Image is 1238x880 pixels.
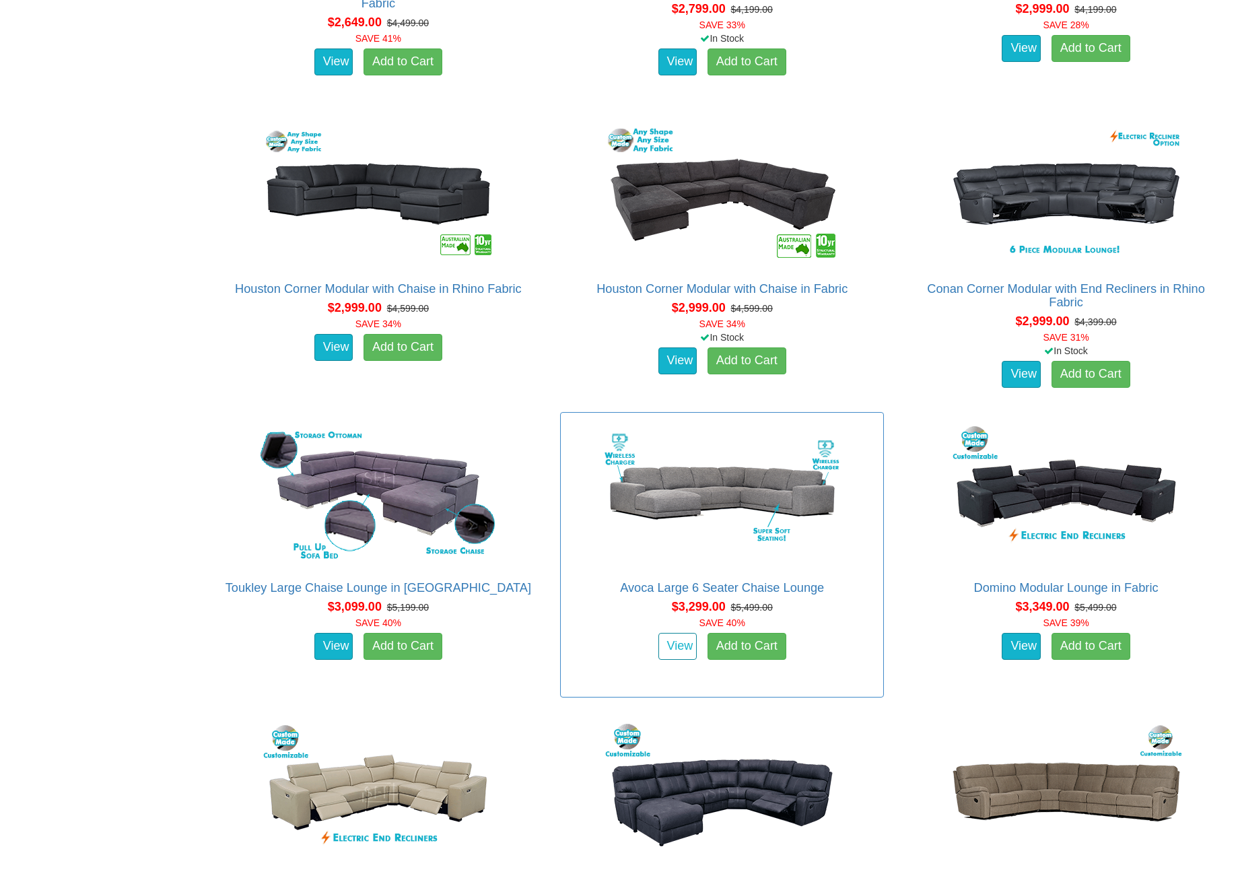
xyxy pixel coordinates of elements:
font: SAVE 34% [355,318,401,329]
a: Add to Cart [364,633,442,660]
span: $3,299.00 [672,600,726,613]
del: $4,399.00 [1074,316,1116,327]
a: Add to Cart [364,48,442,75]
a: Houston Corner Modular with Chaise in Rhino Fabric [235,282,522,296]
span: $2,999.00 [328,301,382,314]
font: SAVE 41% [355,33,401,44]
a: Avoca Large 6 Seater Chaise Lounge [620,581,824,595]
del: $4,199.00 [1074,4,1116,15]
span: $2,799.00 [672,2,726,15]
a: Toukley Large Chaise Lounge in [GEOGRAPHIC_DATA] [226,581,531,595]
del: $4,499.00 [387,18,429,28]
del: $5,199.00 [387,602,429,613]
font: SAVE 39% [1043,617,1089,628]
a: Add to Cart [364,334,442,361]
div: In Stock [901,344,1231,358]
img: Domino Modular Lounge in Fabric [945,419,1188,568]
font: SAVE 31% [1043,332,1089,343]
img: Domino Medium Modular Lounge in Fabric [257,718,500,867]
font: SAVE 33% [699,20,745,30]
a: Add to Cart [708,633,786,660]
span: $2,999.00 [1015,2,1069,15]
del: $5,499.00 [731,602,773,613]
del: $4,599.00 [731,303,773,314]
img: Toukley Large Chaise Lounge in Fabric [257,419,500,568]
a: View [1002,361,1041,388]
del: $5,499.00 [1074,602,1116,613]
a: View [658,347,697,374]
span: $3,349.00 [1015,600,1069,613]
div: In Stock [557,331,887,344]
span: $2,999.00 [672,301,726,314]
span: $3,099.00 [328,600,382,613]
img: Houston Corner Modular with Chaise in Fabric [601,121,844,269]
a: View [658,48,697,75]
img: Houston Corner Modular with Chaise in Rhino Fabric [257,121,500,269]
a: View [658,633,697,660]
img: Avoca Large 6 Seater Chaise Lounge [601,419,844,568]
font: SAVE 34% [699,318,745,329]
a: Domino Modular Lounge in Fabric [974,581,1159,595]
font: SAVE 40% [355,617,401,628]
a: View [1002,35,1041,62]
img: Denver King Size Corner Modular Lounge in Fabric [945,718,1188,867]
img: Denver Medium Modular Lounge in Fabric [601,718,844,867]
a: View [1002,633,1041,660]
a: Add to Cart [708,347,786,374]
a: View [314,334,353,361]
font: SAVE 40% [699,617,745,628]
a: Add to Cart [708,48,786,75]
del: $4,599.00 [387,303,429,314]
div: In Stock [557,32,887,45]
a: Add to Cart [1052,361,1130,388]
span: $2,999.00 [1015,314,1069,328]
a: Houston Corner Modular with Chaise in Fabric [596,282,848,296]
del: $4,199.00 [731,4,773,15]
a: View [314,48,353,75]
span: $2,649.00 [328,15,382,29]
a: Add to Cart [1052,35,1130,62]
a: Add to Cart [1052,633,1130,660]
a: Conan Corner Modular with End Recliners in Rhino Fabric [927,282,1204,309]
font: SAVE 28% [1043,20,1089,30]
a: View [314,633,353,660]
img: Conan Corner Modular with End Recliners in Rhino Fabric [945,121,1188,269]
